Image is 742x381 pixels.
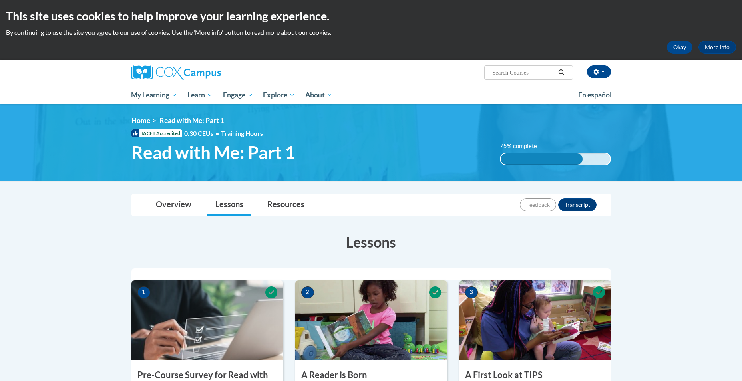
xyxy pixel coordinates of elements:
[221,129,263,137] span: Training Hours
[215,129,219,137] span: •
[131,129,182,137] span: IACET Accredited
[573,87,617,103] a: En español
[159,116,224,125] span: Read with Me: Part 1
[131,232,611,252] h3: Lessons
[131,142,295,163] span: Read with Me: Part 1
[520,198,556,211] button: Feedback
[258,86,300,104] a: Explore
[131,65,221,80] img: Cox Campus
[137,286,150,298] span: 1
[465,286,478,298] span: 3
[119,86,623,104] div: Main menu
[295,280,447,360] img: Course Image
[131,65,283,80] a: Cox Campus
[491,68,555,77] input: Search Courses
[578,91,612,99] span: En español
[131,116,150,125] a: Home
[698,41,736,54] a: More Info
[187,90,213,100] span: Learn
[131,90,177,100] span: My Learning
[500,142,546,151] label: 75% complete
[263,90,295,100] span: Explore
[207,194,251,216] a: Lessons
[305,90,332,100] span: About
[558,198,597,211] button: Transcript
[182,86,218,104] a: Learn
[501,153,583,165] div: 75% complete
[587,65,611,78] button: Account Settings
[184,129,221,138] span: 0.30 CEUs
[301,286,314,298] span: 2
[459,280,611,360] img: Course Image
[6,28,736,37] p: By continuing to use the site you agree to our use of cookies. Use the ‘More info’ button to read...
[555,68,567,77] button: Search
[6,8,736,24] h2: This site uses cookies to help improve your learning experience.
[667,41,692,54] button: Okay
[218,86,258,104] a: Engage
[148,194,199,216] a: Overview
[126,86,183,104] a: My Learning
[223,90,253,100] span: Engage
[300,86,338,104] a: About
[131,280,283,360] img: Course Image
[259,194,312,216] a: Resources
